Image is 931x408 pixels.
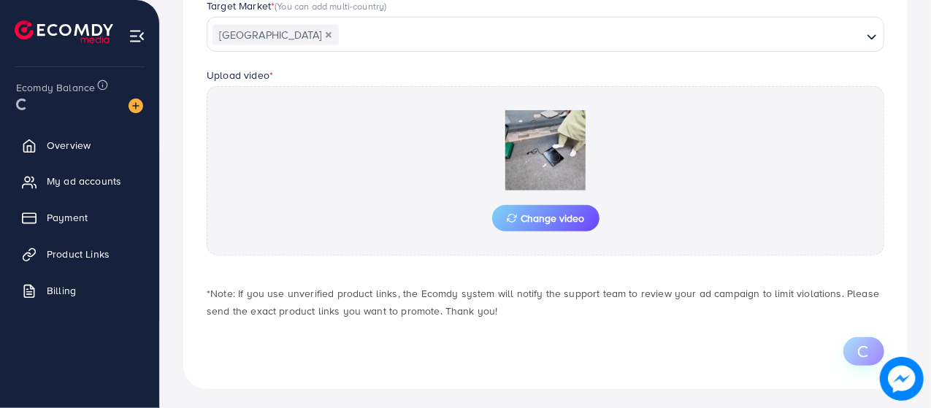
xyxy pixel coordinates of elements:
[492,205,599,231] button: Change video
[880,357,924,401] img: image
[207,68,273,82] label: Upload video
[47,247,110,261] span: Product Links
[16,80,95,95] span: Ecomdy Balance
[207,17,884,52] div: Search for option
[212,25,339,45] span: [GEOGRAPHIC_DATA]
[47,210,88,225] span: Payment
[207,285,884,320] p: *Note: If you use unverified product links, the Ecomdy system will notify the support team to rev...
[47,174,121,188] span: My ad accounts
[129,99,143,113] img: image
[472,110,618,190] img: Preview Image
[325,31,332,39] button: Deselect Pakistan
[15,20,113,43] img: logo
[11,166,148,196] a: My ad accounts
[47,138,91,153] span: Overview
[47,283,76,298] span: Billing
[11,203,148,232] a: Payment
[340,24,861,47] input: Search for option
[11,239,148,269] a: Product Links
[11,276,148,305] a: Billing
[11,131,148,160] a: Overview
[129,28,145,45] img: menu
[507,213,585,223] span: Change video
